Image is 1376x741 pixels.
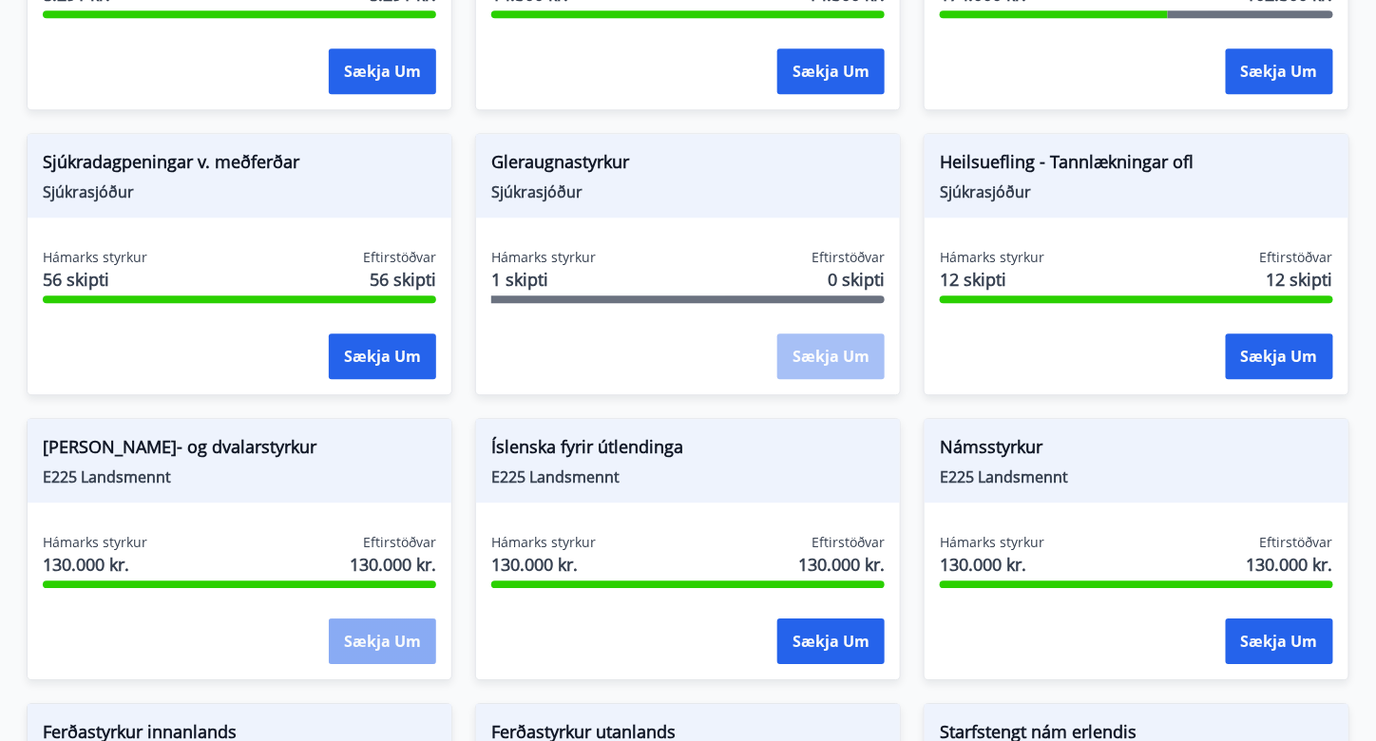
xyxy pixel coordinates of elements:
[491,181,885,202] span: Sjúkrasjóður
[940,149,1333,181] span: Heilsuefling - Tannlækningar ofl
[43,552,147,577] span: 130.000 kr.
[43,434,436,466] span: [PERSON_NAME]- og dvalarstyrkur
[940,181,1333,202] span: Sjúkrasjóður
[1226,48,1333,94] button: Sækja um
[43,533,147,552] span: Hámarks styrkur
[491,248,596,267] span: Hámarks styrkur
[329,333,436,379] button: Sækja um
[43,267,147,292] span: 56 skipti
[363,533,436,552] span: Eftirstöðvar
[940,466,1333,487] span: E225 Landsmennt
[777,618,885,664] button: Sækja um
[43,149,436,181] span: Sjúkradagpeningar v. meðferðar
[370,267,436,292] span: 56 skipti
[1226,618,1333,664] button: Sækja um
[43,181,436,202] span: Sjúkrasjóður
[940,552,1044,577] span: 130.000 kr.
[491,533,596,552] span: Hámarks styrkur
[491,434,885,466] span: Íslenska fyrir útlendinga
[363,248,436,267] span: Eftirstöðvar
[1247,552,1333,577] span: 130.000 kr.
[812,533,885,552] span: Eftirstöðvar
[940,248,1044,267] span: Hámarks styrkur
[940,267,1044,292] span: 12 skipti
[940,434,1333,466] span: Námsstyrkur
[491,267,596,292] span: 1 skipti
[491,552,596,577] span: 130.000 kr.
[812,248,885,267] span: Eftirstöðvar
[940,533,1044,552] span: Hámarks styrkur
[43,466,436,487] span: E225 Landsmennt
[43,248,147,267] span: Hámarks styrkur
[491,149,885,181] span: Gleraugnastyrkur
[1226,333,1333,379] button: Sækja um
[350,552,436,577] span: 130.000 kr.
[491,466,885,487] span: E225 Landsmennt
[329,48,436,94] button: Sækja um
[1260,533,1333,552] span: Eftirstöðvar
[1267,267,1333,292] span: 12 skipti
[329,618,436,664] button: Sækja um
[777,48,885,94] button: Sækja um
[828,267,885,292] span: 0 skipti
[1260,248,1333,267] span: Eftirstöðvar
[798,552,885,577] span: 130.000 kr.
